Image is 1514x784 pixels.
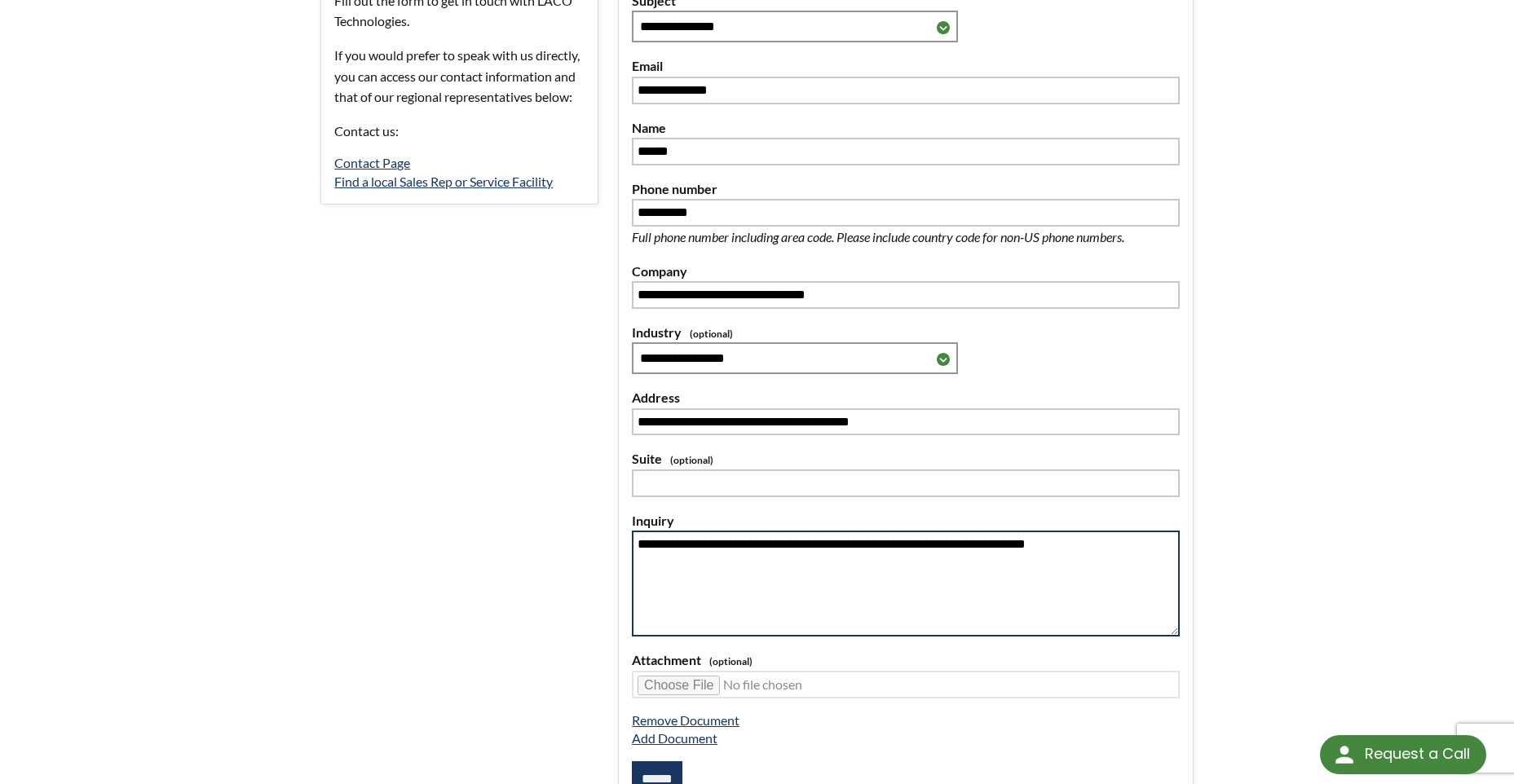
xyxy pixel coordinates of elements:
img: round button [1331,742,1357,768]
label: Name [632,117,1180,139]
label: Industry [632,322,1180,343]
label: Email [632,55,1180,77]
label: Inquiry [632,510,1180,531]
p: Contact us: [334,121,585,142]
label: Address [632,387,1180,408]
div: Request a Call [1365,735,1470,773]
p: If you would prefer to speak with us directly, you can access our contact information and that of... [334,45,585,108]
a: Contact Page [334,155,410,170]
label: Phone number [632,178,1180,200]
label: Suite [632,448,1180,469]
a: Add Document [632,730,717,746]
div: Request a Call [1320,735,1486,774]
p: Full phone number including area code. Please include country code for non-US phone numbers. [632,227,1178,248]
a: Remove Document [632,712,739,728]
label: Company [632,261,1180,282]
a: Find a local Sales Rep or Service Facility [334,174,553,189]
label: Attachment [632,650,1180,671]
